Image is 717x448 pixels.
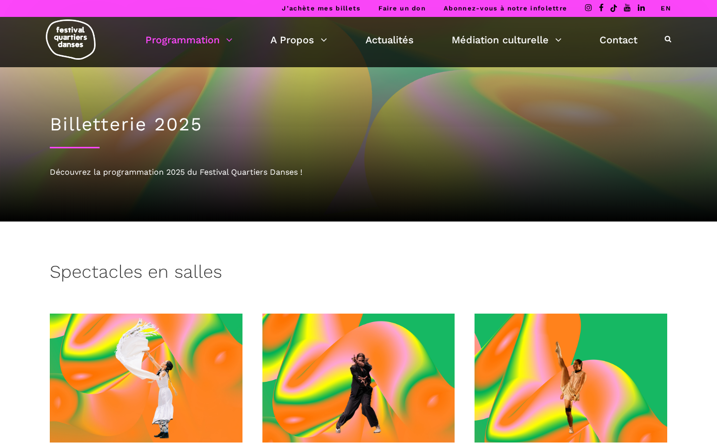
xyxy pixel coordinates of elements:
a: J’achète mes billets [282,4,360,12]
div: Découvrez la programmation 2025 du Festival Quartiers Danses ! [50,166,667,179]
a: Médiation culturelle [452,31,562,48]
a: Faire un don [378,4,426,12]
a: Abonnez-vous à notre infolettre [444,4,567,12]
a: Actualités [365,31,414,48]
a: A Propos [270,31,327,48]
a: EN [661,4,671,12]
a: Programmation [145,31,233,48]
h3: Spectacles en salles [50,261,222,286]
img: logo-fqd-med [46,19,96,60]
h1: Billetterie 2025 [50,113,667,135]
a: Contact [599,31,637,48]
